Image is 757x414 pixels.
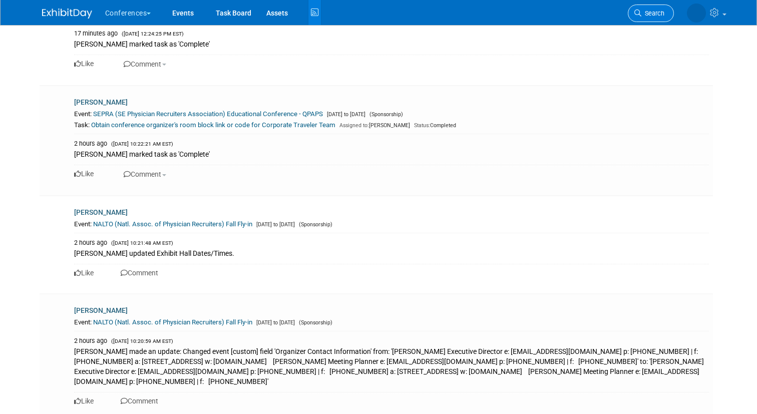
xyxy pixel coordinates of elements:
[74,337,107,344] span: 2 hours ago
[74,98,128,106] a: [PERSON_NAME]
[109,338,173,344] span: ([DATE] 10:20:59 AM EST)
[74,247,709,258] div: [PERSON_NAME] updated Exhibit Hall Dates/Times.
[367,111,403,118] span: (Sponsorship)
[296,221,332,228] span: (Sponsorship)
[74,121,90,129] span: Task:
[74,269,94,277] a: Like
[628,5,674,22] a: Search
[687,4,706,23] img: Mel Liwanag
[91,121,335,129] a: Obtain conference organizer's room block link or code for Corporate Traveler Team
[121,169,169,180] button: Comment
[74,148,709,159] div: [PERSON_NAME] marked task as 'Complete'
[339,122,369,129] span: Assigned to:
[414,122,430,129] span: Status:
[74,170,94,178] a: Like
[74,30,118,37] span: 17 minutes ago
[74,220,92,228] span: Event:
[121,397,158,405] a: Comment
[296,319,332,326] span: (Sponsorship)
[74,38,709,49] div: [PERSON_NAME] marked task as 'Complete'
[254,221,295,228] span: [DATE] to [DATE]
[74,208,128,216] a: [PERSON_NAME]
[74,60,94,68] a: Like
[412,122,456,129] span: Completed
[74,318,92,326] span: Event:
[121,269,158,277] a: Comment
[42,9,92,19] img: ExhibitDay
[74,140,107,147] span: 2 hours ago
[74,345,709,386] div: [PERSON_NAME] made an update: Changed event [custom] field 'Organizer Contact Information' from: ...
[109,240,173,246] span: ([DATE] 10:21:48 AM EST)
[93,110,323,118] a: SEPRA (SE Physician Recruiters Association) Educational Conference - QPAPS
[74,397,94,405] a: Like
[93,220,252,228] a: NALTO (Natl. Assoc. of Physician Recruiters) Fall Fly-in
[254,319,295,326] span: [DATE] to [DATE]
[74,110,92,118] span: Event:
[641,10,664,17] span: Search
[74,239,107,246] span: 2 hours ago
[109,141,173,147] span: ([DATE] 10:22:21 AM EST)
[119,31,184,37] span: ([DATE] 12:24:25 PM EST)
[324,111,365,118] span: [DATE] to [DATE]
[74,306,128,314] a: [PERSON_NAME]
[93,318,252,326] a: NALTO (Natl. Assoc. of Physician Recruiters) Fall Fly-in
[337,122,410,129] span: [PERSON_NAME]
[121,59,169,70] button: Comment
